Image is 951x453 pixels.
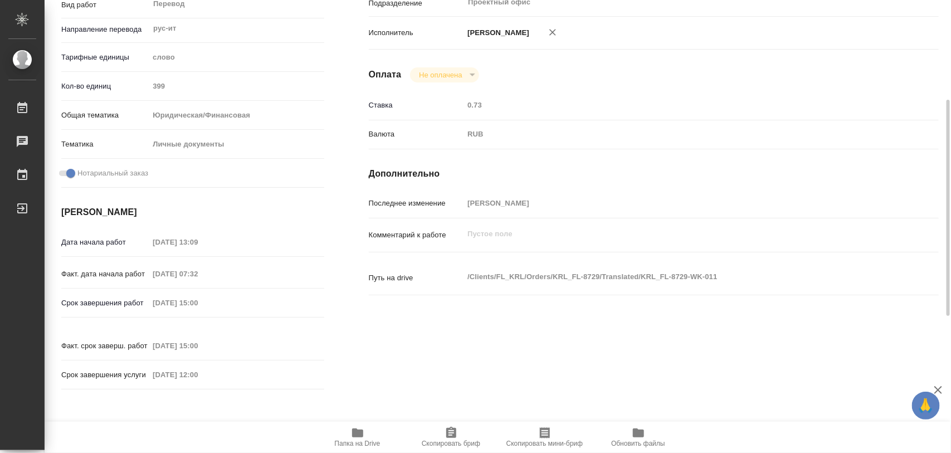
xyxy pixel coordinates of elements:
[369,27,464,38] p: Исполнитель
[335,440,381,447] span: Папка на Drive
[149,367,246,383] input: Пустое поле
[422,440,480,447] span: Скопировать бриф
[149,48,324,67] div: слово
[464,97,891,113] input: Пустое поле
[611,440,665,447] span: Обновить файлы
[61,237,149,248] p: Дата начала работ
[912,392,940,420] button: 🙏
[498,422,592,453] button: Скопировать мини-бриф
[77,168,148,179] span: Нотариальный заказ
[149,106,324,125] div: Юридическая/Финансовая
[416,70,465,80] button: Не оплачена
[464,125,891,144] div: RUB
[311,422,404,453] button: Папка на Drive
[369,230,464,241] p: Комментарий к работе
[149,135,324,154] div: Личные документы
[506,440,583,447] span: Скопировать мини-бриф
[61,52,149,63] p: Тарифные единицы
[61,298,149,309] p: Срок завершения работ
[464,27,529,38] p: [PERSON_NAME]
[61,110,149,121] p: Общая тематика
[369,272,464,284] p: Путь на drive
[61,369,149,381] p: Срок завершения услуги
[149,338,246,354] input: Пустое поле
[540,20,565,45] button: Удалить исполнителя
[464,267,891,286] textarea: /Clients/FL_KRL/Orders/KRL_FL-8729/Translated/KRL_FL-8729-WK-011
[369,68,402,81] h4: Оплата
[369,167,939,181] h4: Дополнительно
[464,195,891,211] input: Пустое поле
[592,422,685,453] button: Обновить файлы
[404,422,498,453] button: Скопировать бриф
[369,129,464,140] p: Валюта
[410,67,479,82] div: Не оплачена
[61,24,149,35] p: Направление перевода
[149,78,324,94] input: Пустое поле
[916,394,935,417] span: 🙏
[369,198,464,209] p: Последнее изменение
[61,81,149,92] p: Кол-во единиц
[61,340,149,352] p: Факт. срок заверш. работ
[61,269,149,280] p: Факт. дата начала работ
[61,206,324,219] h4: [PERSON_NAME]
[61,139,149,150] p: Тематика
[149,295,246,311] input: Пустое поле
[369,100,464,111] p: Ставка
[149,234,246,250] input: Пустое поле
[149,266,246,282] input: Пустое поле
